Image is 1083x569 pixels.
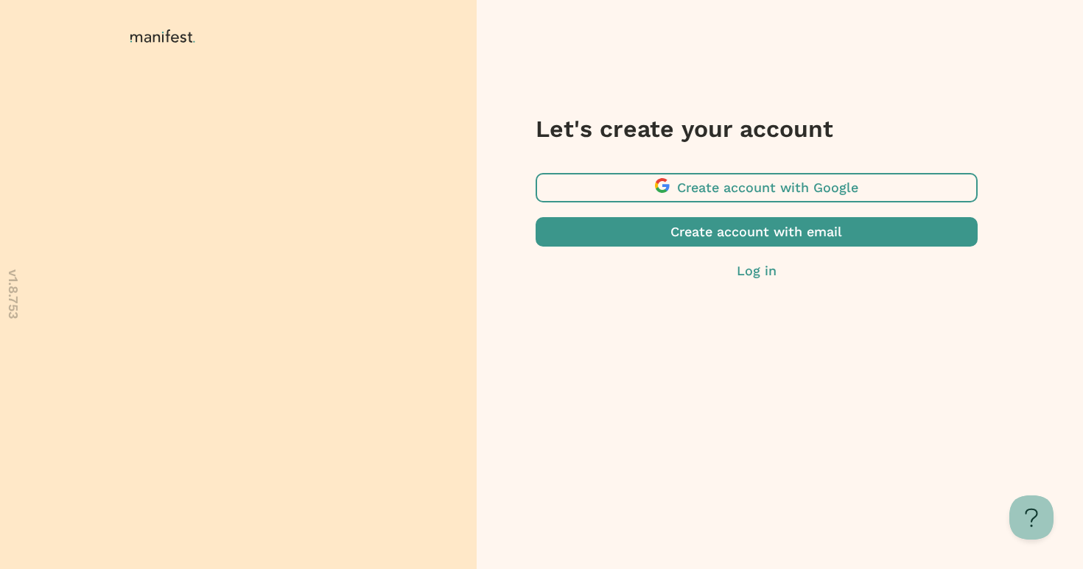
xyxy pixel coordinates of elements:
[1009,495,1054,540] iframe: Toggle Customer Support
[4,269,23,319] p: v 1.8.753
[536,261,978,280] button: Log in
[536,114,978,144] h3: Let's create your account
[536,173,978,202] button: Create account with Google
[536,217,978,247] button: Create account with email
